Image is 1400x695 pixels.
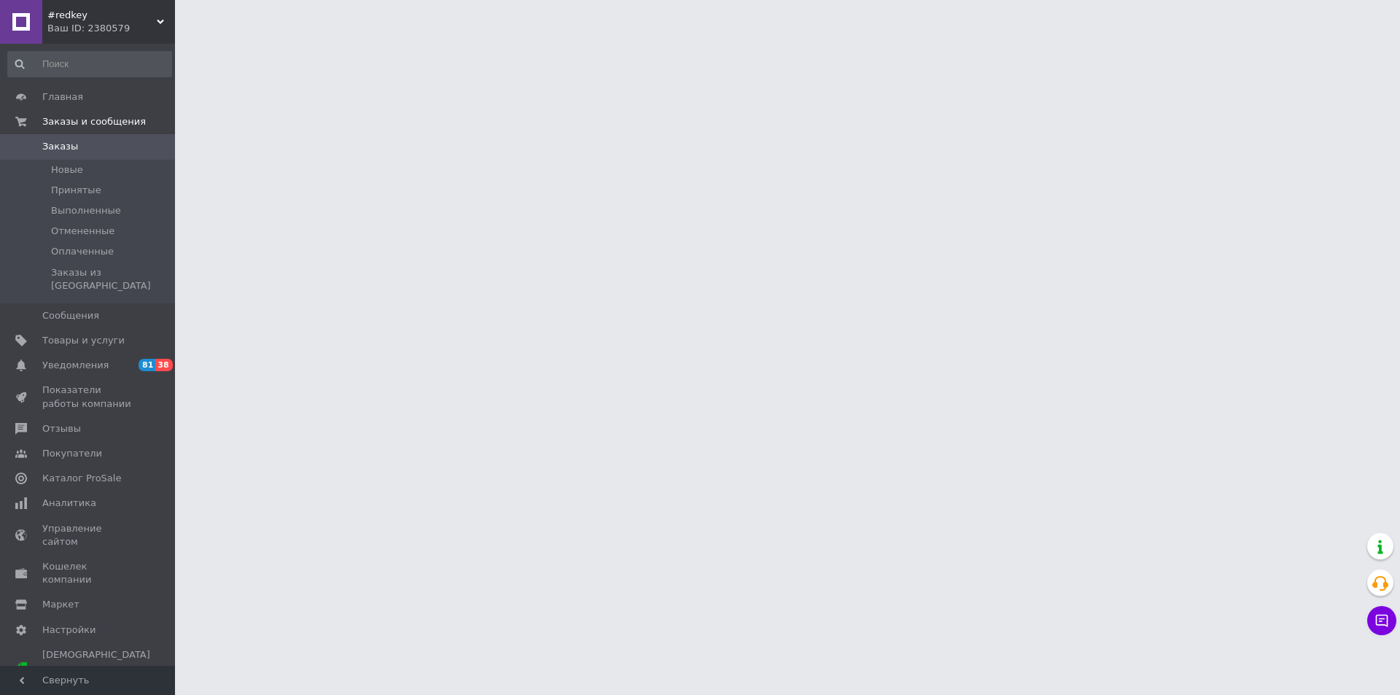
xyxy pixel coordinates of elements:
span: Показатели работы компании [42,384,135,410]
span: Сообщения [42,309,99,322]
span: Заказы из [GEOGRAPHIC_DATA] [51,266,171,292]
span: Принятые [51,184,101,197]
input: Поиск [7,51,172,77]
span: [DEMOGRAPHIC_DATA] и счета [42,648,150,688]
span: Оплаченные [51,245,114,258]
span: #redkey [47,9,157,22]
span: Товары и услуги [42,334,125,347]
span: 81 [139,359,155,371]
span: Заказы [42,140,78,153]
span: Выполненные [51,204,121,217]
span: Отмененные [51,225,114,238]
div: Ваш ID: 2380579 [47,22,175,35]
button: Чат с покупателем [1367,606,1396,635]
span: Новые [51,163,83,176]
span: Главная [42,90,83,104]
span: Маркет [42,598,79,611]
span: Заказы и сообщения [42,115,146,128]
span: Каталог ProSale [42,472,121,485]
span: Аналитика [42,497,96,510]
span: Покупатели [42,447,102,460]
span: Кошелек компании [42,560,135,586]
span: Уведомления [42,359,109,372]
span: Отзывы [42,422,81,435]
span: Управление сайтом [42,522,135,548]
span: Настройки [42,624,96,637]
span: 38 [155,359,172,371]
